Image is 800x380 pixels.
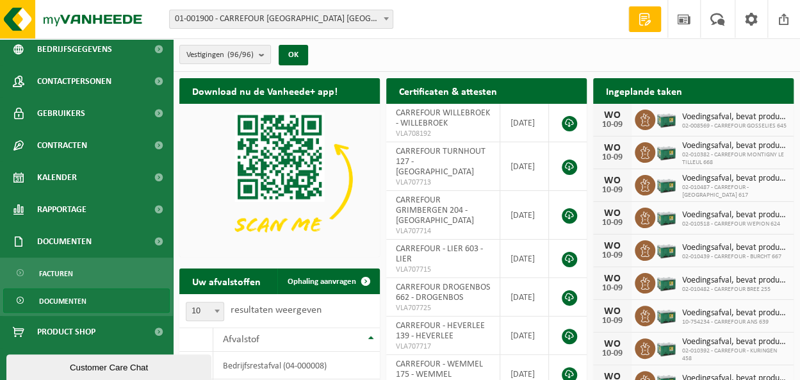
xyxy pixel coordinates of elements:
span: 02-010392 - CARREFOUR - KURINGEN 458 [682,347,787,363]
div: WO [600,339,625,349]
div: 10-09 [600,219,625,227]
span: CARREFOUR DROGENBOS 662 - DROGENBOS [396,283,490,302]
div: 10-09 [600,251,625,260]
span: Voedingsafval, bevat producten van dierlijke oorsprong, gemengde verpakking (exc... [682,112,787,122]
span: CARREFOUR WILLEBROEK - WILLEBROEK [396,108,490,128]
h2: Uw afvalstoffen [179,268,273,293]
span: Documenten [39,289,86,313]
div: WO [600,274,625,284]
span: Acceptatievoorwaarden [37,348,141,380]
div: WO [600,143,625,153]
label: resultaten weergeven [231,305,322,315]
td: [DATE] [500,191,548,240]
div: WO [600,176,625,186]
span: Voedingsafval, bevat producten van dierlijke oorsprong, gemengde verpakking (exc... [682,141,787,151]
div: WO [600,208,625,219]
span: Facturen [39,261,73,286]
span: Voedingsafval, bevat producten van dierlijke oorsprong, gemengde verpakking (exc... [682,276,787,286]
span: 02-010382 - CARREFOUR MONTIGNY LE TILLEUL 668 [682,151,787,167]
span: 01-001900 - CARREFOUR BELGIUM NV-ALG. BOEK - EVERE [169,10,393,29]
div: 10-09 [600,349,625,358]
td: [DATE] [500,317,548,355]
span: 10 [186,302,224,321]
span: Voedingsafval, bevat producten van dierlijke oorsprong, gemengde verpakking (exc... [682,243,787,253]
span: VLA708192 [396,129,490,139]
img: PB-LB-0680-HPE-GN-01 [655,140,677,162]
td: bedrijfsrestafval (04-000008) [213,352,380,379]
span: Voedingsafval, bevat producten van dierlijke oorsprong, gemengde verpakking (exc... [682,308,787,318]
span: VLA707715 [396,265,490,275]
span: 02-010439 - CARREFOUR - BURCHT 667 [682,253,787,261]
div: WO [600,241,625,251]
img: PB-LB-0680-HPE-GN-01 [655,206,677,227]
td: [DATE] [500,278,548,317]
span: VLA707713 [396,178,490,188]
a: Ophaling aanvragen [277,268,379,294]
span: Rapportage [37,194,86,226]
h2: Certificaten & attesten [386,78,510,103]
img: PB-LB-0680-HPE-GN-01 [655,304,677,326]
div: 10-09 [600,186,625,195]
span: CARREFOUR TURNHOUT 127 - [GEOGRAPHIC_DATA] [396,147,486,177]
div: 10-09 [600,317,625,326]
span: Contactpersonen [37,65,111,97]
img: PB-LB-0680-HPE-GN-01 [655,336,677,358]
span: Kalender [37,161,77,194]
span: Documenten [37,226,92,258]
span: 02-010482 - CARREFOUR BREE 255 [682,286,787,293]
div: WO [600,306,625,317]
span: CARREFOUR GRIMBERGEN 204 - [GEOGRAPHIC_DATA] [396,195,474,226]
span: Contracten [37,129,87,161]
img: Download de VHEPlus App [179,104,380,254]
span: Voedingsafval, bevat producten van dierlijke oorsprong, gemengde verpakking (exc... [682,337,787,347]
span: Vestigingen [186,45,254,65]
div: 10-09 [600,153,625,162]
span: VLA707714 [396,226,490,236]
button: Vestigingen(96/96) [179,45,271,64]
span: 02-010518 - CARREFOUR WEPION 624 [682,220,787,228]
img: PB-LB-0680-HPE-GN-01 [655,173,677,195]
span: Product Shop [37,316,95,348]
div: 10-09 [600,284,625,293]
td: [DATE] [500,142,548,191]
span: Afvalstof [223,335,259,345]
img: PB-LB-0680-HPE-GN-01 [655,238,677,260]
div: WO [600,110,625,120]
a: Documenten [3,288,170,313]
span: CARREFOUR - HEVERLEE 139 - HEVERLEE [396,321,485,341]
span: 10-754234 - CARREFOUR ANS 639 [682,318,787,326]
span: Voedingsafval, bevat producten van dierlijke oorsprong, gemengde verpakking (exc... [682,174,787,184]
span: 01-001900 - CARREFOUR BELGIUM NV-ALG. BOEK - EVERE [170,10,393,28]
td: [DATE] [500,240,548,278]
span: Ophaling aanvragen [288,277,356,286]
a: Facturen [3,261,170,285]
count: (96/96) [227,51,254,59]
td: [DATE] [500,104,548,142]
span: Gebruikers [37,97,85,129]
span: VLA707725 [396,303,490,313]
iframe: chat widget [6,352,214,380]
img: PB-LB-0680-HPE-GN-01 [655,108,677,129]
span: VLA707717 [396,342,490,352]
h2: Ingeplande taken [593,78,695,103]
div: 10-09 [600,120,625,129]
span: Voedingsafval, bevat producten van dierlijke oorsprong, gemengde verpakking (exc... [682,210,787,220]
span: CARREFOUR - WEMMEL 175 - WEMMEL [396,359,483,379]
button: OK [279,45,308,65]
span: 02-010487 - CARREFOUR - [GEOGRAPHIC_DATA] 617 [682,184,787,199]
span: CARREFOUR - LIER 603 - LIER [396,244,483,264]
h2: Download nu de Vanheede+ app! [179,78,350,103]
span: 02-008569 - CARREFOUR GOSSELIES 645 [682,122,787,130]
span: 10 [186,302,224,320]
span: Bedrijfsgegevens [37,33,112,65]
img: PB-LB-0680-HPE-GN-01 [655,271,677,293]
